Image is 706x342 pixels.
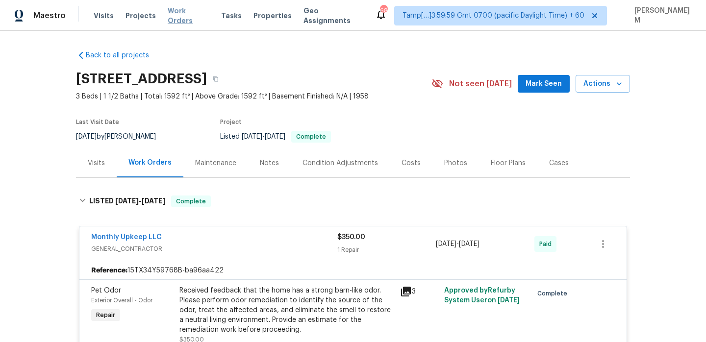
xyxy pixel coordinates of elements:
span: GENERAL_CONTRACTOR [91,244,337,254]
div: Received feedback that the home has a strong barn-like odor. Please perform odor remediation to i... [179,286,394,335]
span: [DATE] [142,197,165,204]
span: - [436,239,479,249]
span: Complete [537,289,571,298]
span: 3 Beds | 1 1/2 Baths | Total: 1592 ft² | Above Grade: 1592 ft² | Basement Finished: N/A | 1958 [76,92,431,101]
div: Condition Adjustments [303,158,378,168]
div: Notes [260,158,279,168]
span: Properties [253,11,292,21]
span: $350.00 [337,234,365,241]
span: Repair [92,310,119,320]
div: Visits [88,158,105,168]
span: Paid [539,239,555,249]
span: - [242,133,285,140]
span: [DATE] [498,297,520,304]
a: Monthly Upkeep LLC [91,234,162,241]
h2: [STREET_ADDRESS] [76,74,207,84]
div: by [PERSON_NAME] [76,131,168,143]
h6: LISTED [89,195,165,207]
button: Actions [576,75,630,93]
span: [DATE] [115,197,139,204]
span: - [115,197,165,204]
div: Maintenance [195,158,236,168]
b: Reference: [91,266,127,275]
span: Complete [292,134,330,140]
span: Projects [126,11,156,21]
span: [DATE] [436,241,456,247]
span: Work Orders [168,6,209,25]
span: Mark Seen [526,78,562,90]
span: Pet Odor [91,287,121,294]
div: Cases [549,158,569,168]
div: Floor Plans [491,158,526,168]
a: Back to all projects [76,50,170,60]
div: 686 [380,6,387,16]
div: 15TX34Y59768B-ba96aa422 [79,262,627,279]
div: LISTED [DATE]-[DATE]Complete [76,186,630,217]
span: Listed [220,133,331,140]
div: 3 [400,286,438,297]
div: Work Orders [128,158,172,168]
span: Tamp[…]3:59:59 Gmt 0700 (pacific Daylight Time) + 60 [403,11,584,21]
span: Last Visit Date [76,119,119,125]
span: [DATE] [265,133,285,140]
div: Photos [444,158,467,168]
span: Visits [94,11,114,21]
span: Actions [583,78,622,90]
span: Exterior Overall - Odor [91,297,152,303]
span: Project [220,119,242,125]
span: Complete [172,196,210,206]
button: Copy Address [207,70,225,88]
button: Mark Seen [518,75,570,93]
div: Costs [402,158,421,168]
span: Not seen [DATE] [449,79,512,89]
span: Approved by Refurby System User on [444,287,520,304]
span: [PERSON_NAME] M [630,6,691,25]
span: [DATE] [242,133,262,140]
div: 1 Repair [337,245,436,255]
span: Geo Assignments [303,6,363,25]
span: [DATE] [76,133,97,140]
span: Tasks [221,12,242,19]
span: Maestro [33,11,66,21]
span: [DATE] [459,241,479,247]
